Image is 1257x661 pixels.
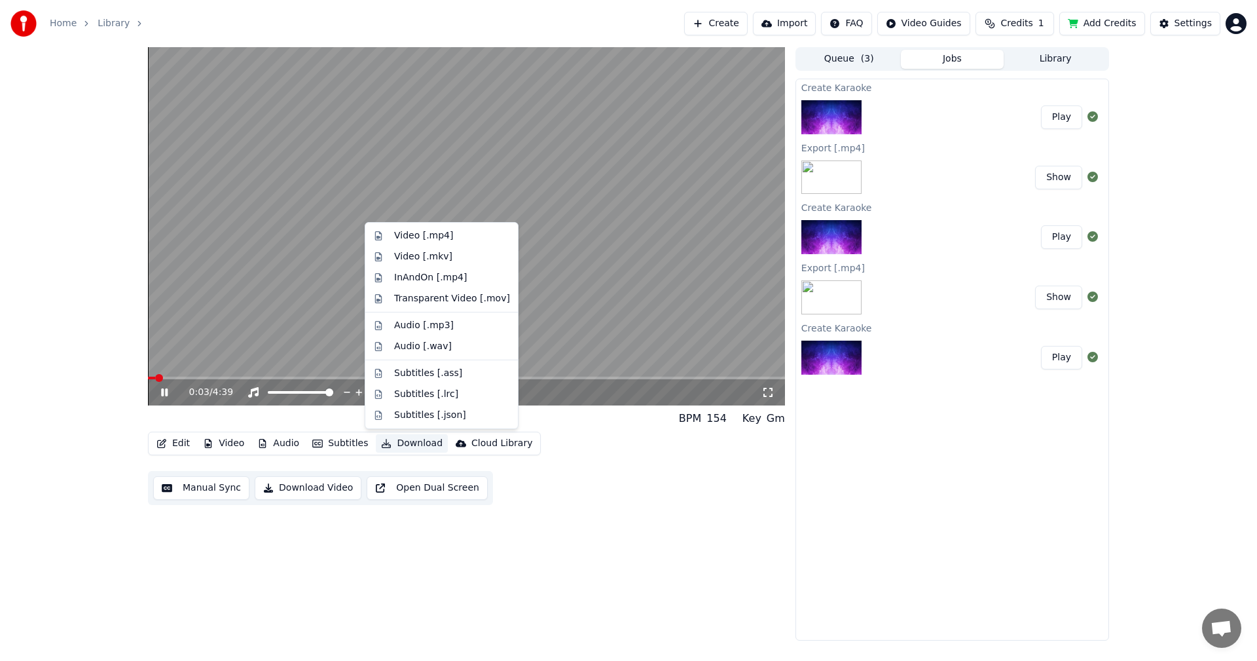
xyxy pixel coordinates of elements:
[394,250,452,263] div: Video [.mkv]
[796,259,1108,275] div: Export [.mp4]
[98,17,130,30] a: Library
[198,434,249,453] button: Video
[1035,166,1082,189] button: Show
[796,140,1108,155] div: Export [.mp4]
[796,79,1108,95] div: Create Karaoke
[213,386,233,399] span: 4:39
[153,476,249,500] button: Manual Sync
[821,12,871,35] button: FAQ
[367,476,488,500] button: Open Dual Screen
[796,199,1108,215] div: Create Karaoke
[796,320,1108,335] div: Create Karaoke
[1041,105,1082,129] button: Play
[189,386,221,399] div: /
[679,411,701,426] div: BPM
[394,388,458,401] div: Subtitles [.lrc]
[394,340,452,353] div: Audio [.wav]
[706,411,727,426] div: 154
[1038,17,1044,30] span: 1
[975,12,1054,35] button: Credits1
[394,409,466,422] div: Subtitles [.json]
[1000,17,1032,30] span: Credits
[1041,225,1082,249] button: Play
[50,17,77,30] a: Home
[255,476,361,500] button: Download Video
[252,434,304,453] button: Audio
[394,319,454,332] div: Audio [.mp3]
[1059,12,1145,35] button: Add Credits
[1041,346,1082,369] button: Play
[151,434,195,453] button: Edit
[1150,12,1220,35] button: Settings
[753,12,816,35] button: Import
[861,52,874,66] span: ( 3 )
[1004,50,1107,69] button: Library
[742,411,761,426] div: Key
[307,434,373,453] button: Subtitles
[767,411,785,426] div: Gm
[877,12,970,35] button: Video Guides
[189,386,209,399] span: 0:03
[376,434,448,453] button: Download
[10,10,37,37] img: youka
[1035,286,1082,309] button: Show
[1175,17,1212,30] div: Settings
[684,12,748,35] button: Create
[901,50,1004,69] button: Jobs
[471,437,532,450] div: Cloud Library
[394,292,510,305] div: Transparent Video [.mov]
[394,229,453,242] div: Video [.mp4]
[50,17,151,30] nav: breadcrumb
[394,367,462,380] div: Subtitles [.ass]
[1202,609,1241,648] div: Open chat
[797,50,901,69] button: Queue
[394,271,467,284] div: InAndOn [.mp4]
